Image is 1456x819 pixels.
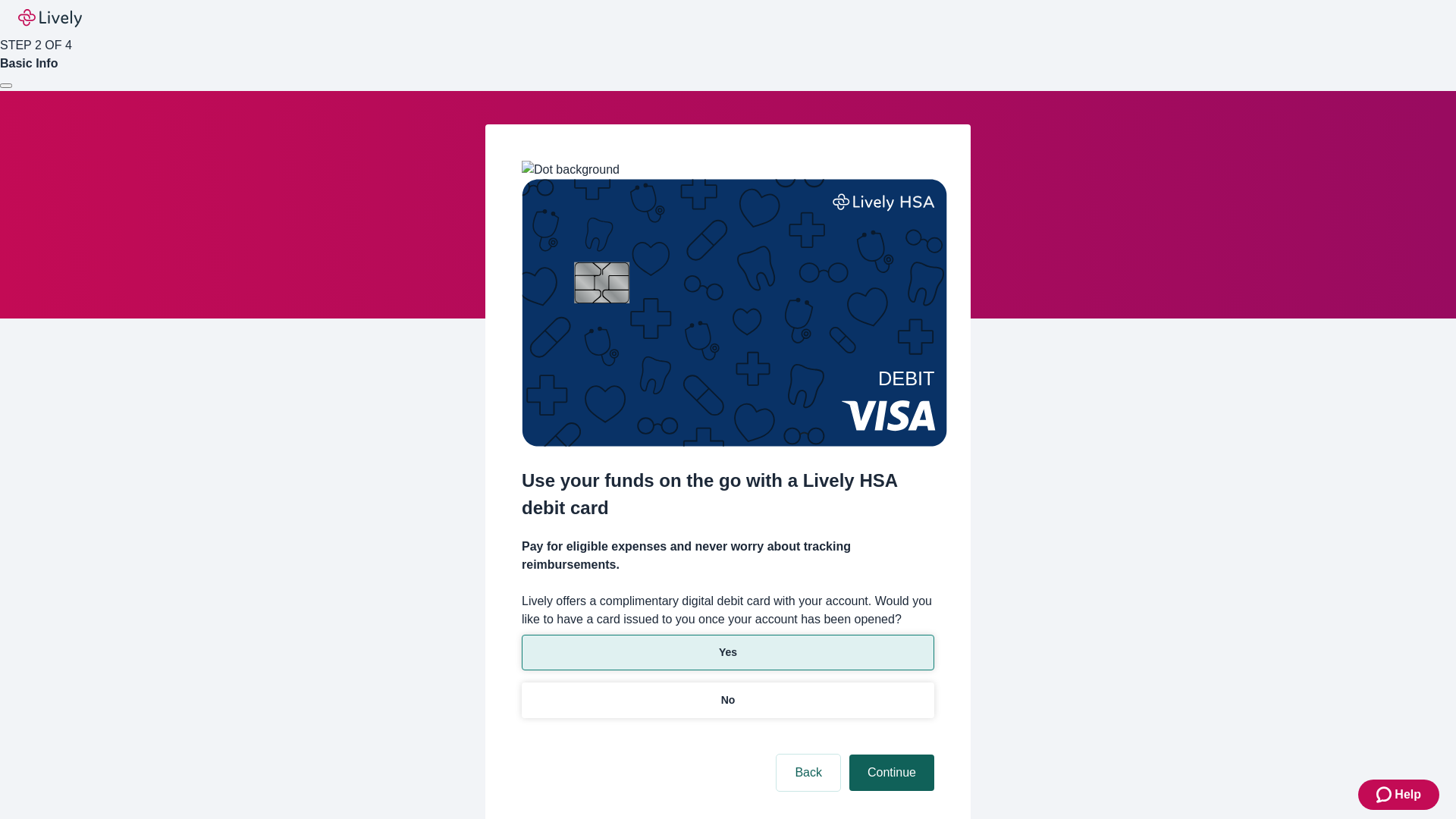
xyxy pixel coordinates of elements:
[719,645,737,661] p: Yes
[18,9,82,27] img: Lively
[522,592,934,629] label: Lively offers a complimentary digital debit card with your account. Would you like to have a card...
[1376,786,1395,804] svg: Zendesk support icon
[522,467,934,522] h2: Use your funds on the go with a Lively HSA debit card
[522,161,620,179] img: Dot background
[1358,780,1439,810] button: Zendesk support iconHelp
[721,692,736,708] p: No
[777,755,840,791] button: Back
[522,538,934,574] h4: Pay for eligible expenses and never worry about tracking reimbursements.
[522,682,934,718] button: No
[1395,786,1421,804] span: Help
[522,635,934,670] button: Yes
[522,179,947,447] img: Debit card
[849,755,934,791] button: Continue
